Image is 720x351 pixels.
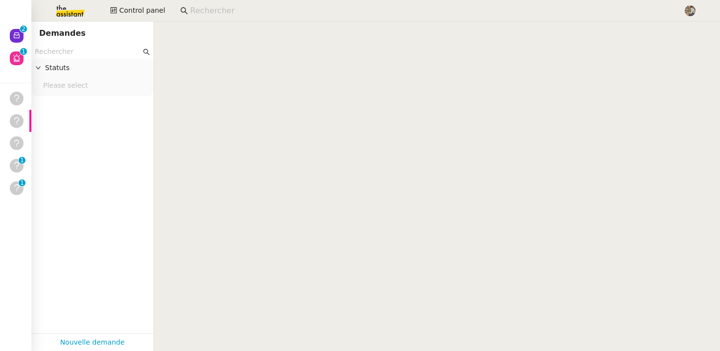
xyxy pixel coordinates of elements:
button: Control panel [104,4,171,18]
nz-badge-sup: 1 [20,48,27,55]
span: Statuts [45,62,149,74]
p: 2 [22,25,25,34]
nz-badge-sup: 1 [19,179,25,186]
p: 1 [20,179,24,188]
p: 1 [20,157,24,166]
p: 1 [22,48,25,57]
input: Rechercher [190,4,673,18]
nz-page-header-title: Demandes [39,26,86,40]
nz-badge-sup: 2 [20,25,27,32]
nz-badge-sup: 1 [19,157,25,164]
span: Control panel [119,5,165,16]
div: Statuts [31,58,153,77]
img: 388bd129-7e3b-4cb1-84b4-92a3d763e9b7 [685,5,696,16]
input: Rechercher [35,46,141,57]
a: Nouvelle demande [60,337,125,348]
